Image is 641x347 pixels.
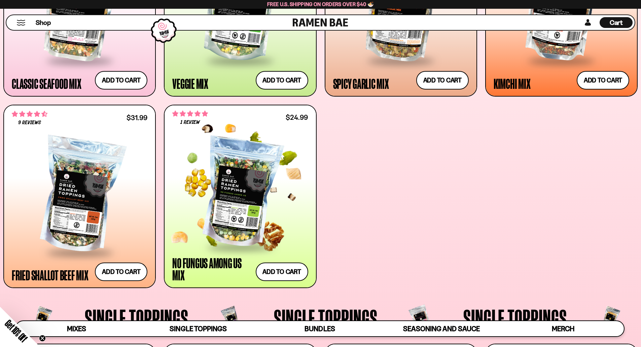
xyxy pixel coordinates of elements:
span: 5.00 stars [172,109,208,118]
span: Merch [552,324,574,333]
div: Classic Seafood Mix [12,77,81,90]
div: Kimchi Mix [494,77,531,90]
a: Bundles [259,321,381,336]
a: 4.56 stars 9 reviews $31.99 Fried Shallot Beef Mix Add to cart [3,105,156,288]
button: Add to cart [416,71,469,90]
div: Cart [600,15,633,30]
span: Cart [610,19,623,27]
div: Spicy Garlic Mix [333,77,389,90]
div: Fried Shallot Beef Mix [12,269,88,281]
a: Shop [36,17,51,28]
span: Single Toppings [463,306,567,331]
span: 9 reviews [18,120,41,126]
div: $24.99 [286,114,308,120]
div: $31.99 [127,114,147,121]
button: Add to cart [95,71,147,90]
span: Bundles [305,324,335,333]
span: Get 10% Off [3,318,29,344]
span: Single Toppings [274,306,378,331]
div: Veggie Mix [172,77,208,90]
a: Single Toppings [137,321,259,336]
a: Seasoning and Sauce [381,321,502,336]
button: Add to cart [256,71,308,90]
button: Add to cart [95,263,147,281]
span: Single Toppings [85,306,188,331]
a: Mixes [16,321,137,336]
span: 4.56 stars [12,110,47,118]
button: Add to cart [256,263,308,281]
span: 1 review [180,120,200,125]
span: Free U.S. Shipping on Orders over $40 🍜 [267,1,374,7]
span: Shop [36,18,51,27]
a: 5.00 stars 1 review $24.99 No Fungus Among Us Mix Add to cart [164,105,316,288]
button: Close teaser [39,335,46,342]
div: No Fungus Among Us Mix [172,257,252,281]
a: Merch [502,321,624,336]
span: Seasoning and Sauce [403,324,479,333]
button: Add to cart [577,71,629,90]
button: Mobile Menu Trigger [16,20,26,26]
span: Mixes [67,324,86,333]
span: Single Toppings [170,324,226,333]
